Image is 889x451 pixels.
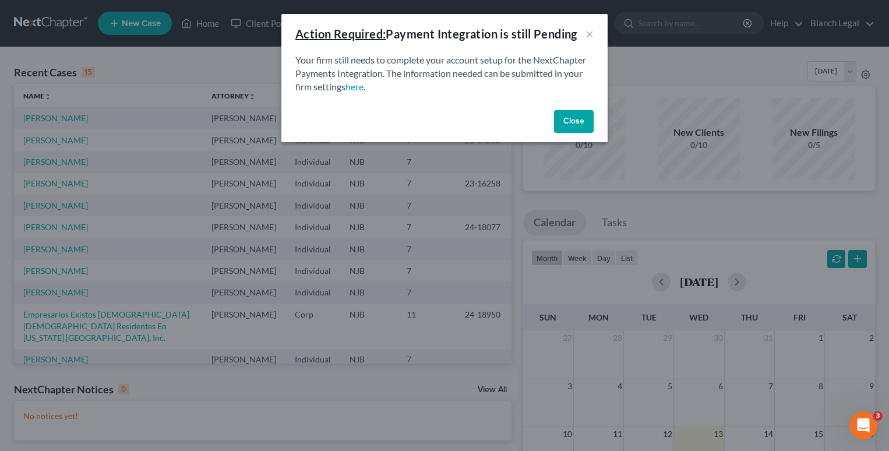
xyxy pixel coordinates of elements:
a: here [345,81,364,92]
iframe: Intercom live chat [849,411,877,439]
button: × [585,27,594,41]
u: Action Required: [295,27,386,41]
p: Your firm still needs to complete your account setup for the NextChapter Payments Integration. Th... [295,54,594,94]
button: Close [554,110,594,133]
span: 3 [873,411,883,421]
div: Payment Integration is still Pending [295,26,577,42]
